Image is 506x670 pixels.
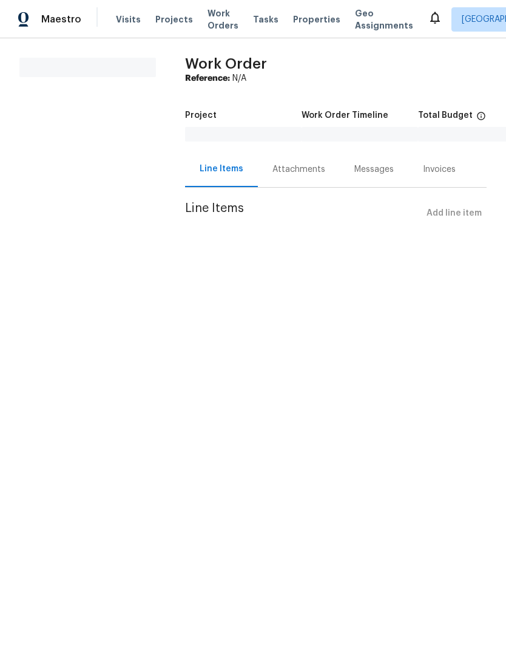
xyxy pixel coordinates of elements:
[207,7,238,32] span: Work Orders
[355,7,413,32] span: Geo Assignments
[116,13,141,26] span: Visits
[354,163,394,176] div: Messages
[185,202,422,225] span: Line Items
[253,15,278,24] span: Tasks
[185,72,487,84] div: N/A
[185,74,230,83] b: Reference:
[293,13,340,26] span: Properties
[476,111,486,127] span: The total cost of line items that have been proposed by Opendoor. This sum includes line items th...
[185,111,217,120] h5: Project
[302,111,388,120] h5: Work Order Timeline
[41,13,81,26] span: Maestro
[272,163,325,176] div: Attachments
[185,56,267,71] span: Work Order
[418,111,473,120] h5: Total Budget
[200,163,243,175] div: Line Items
[423,163,456,176] div: Invoices
[155,13,193,26] span: Projects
